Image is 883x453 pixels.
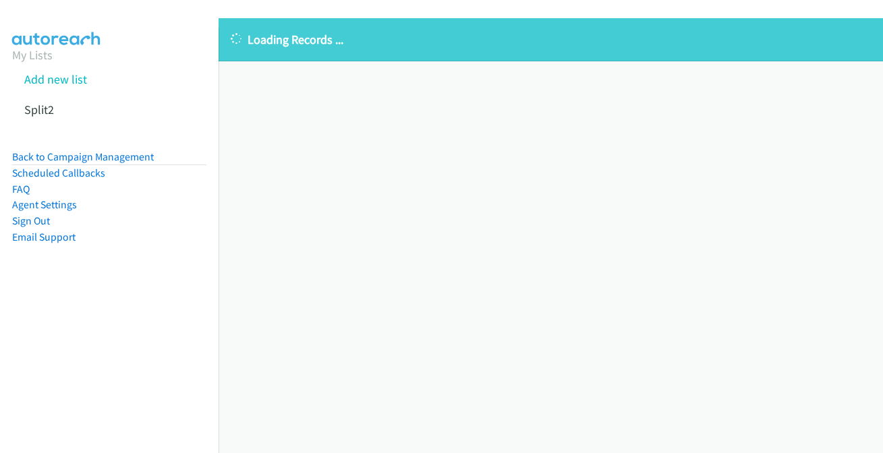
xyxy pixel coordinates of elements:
p: Loading Records ... [231,30,871,49]
a: My Lists [12,47,53,63]
a: Agent Settings [12,198,77,211]
a: Split2 [24,102,54,117]
a: Email Support [12,231,76,243]
a: Back to Campaign Management [12,150,154,163]
a: Sign Out [12,214,50,227]
a: Add new list [24,71,87,87]
a: FAQ [12,183,30,195]
a: Scheduled Callbacks [12,167,105,179]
